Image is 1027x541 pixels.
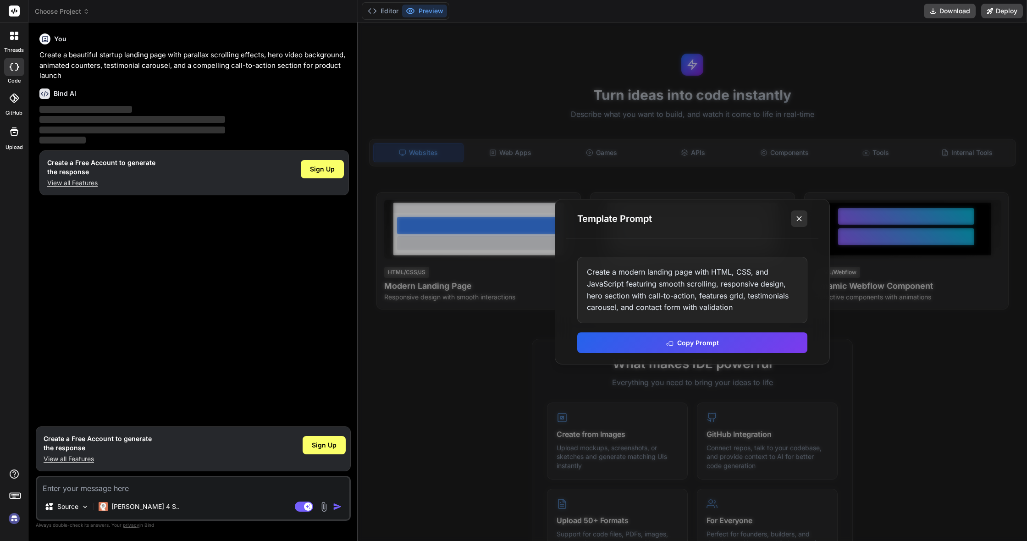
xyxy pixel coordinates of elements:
label: threads [4,46,24,54]
p: View all Features [47,178,155,188]
button: Deploy [981,4,1023,18]
p: View all Features [44,454,152,464]
img: Pick Models [81,503,89,511]
p: Source [57,502,78,511]
h1: Create a Free Account to generate the response [47,158,155,177]
span: ‌ [39,137,86,144]
span: Choose Project [35,7,89,16]
button: Download [924,4,976,18]
h6: Bind AI [54,89,76,98]
span: Sign Up [310,165,335,174]
h6: You [54,34,66,44]
label: GitHub [6,109,22,117]
p: [PERSON_NAME] 4 S.. [111,502,180,511]
label: Upload [6,144,23,151]
p: Always double-check its answers. Your in Bind [36,521,351,530]
button: Preview [402,5,447,17]
img: Claude 4 Sonnet [99,502,108,511]
label: code [8,77,21,85]
img: attachment [319,502,329,512]
span: ‌ [39,106,132,113]
img: icon [333,502,342,511]
span: ‌ [39,127,225,133]
div: Create a modern landing page with HTML, CSS, and JavaScript featuring smooth scrolling, responsiv... [577,257,807,323]
img: signin [6,511,22,526]
span: Sign Up [312,441,337,450]
span: privacy [123,522,139,528]
h3: Template Prompt [577,212,652,225]
button: Editor [364,5,402,17]
p: Create a beautiful startup landing page with parallax scrolling effects, hero video background, a... [39,50,349,81]
h1: Create a Free Account to generate the response [44,434,152,453]
span: ‌ [39,116,225,123]
button: Copy Prompt [577,332,807,353]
